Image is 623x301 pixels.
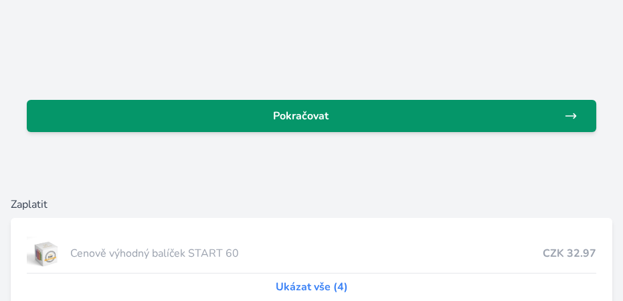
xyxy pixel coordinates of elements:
span: CZK 32.97 [543,245,596,261]
span: Pokračovat [37,108,564,124]
h6: Zaplatit [11,196,612,213]
a: Pokračovat [27,100,596,132]
a: Ukázat vše (4) [276,279,348,295]
img: start.jpg [27,237,65,270]
span: Cenově výhodný balíček START 60 [70,245,543,261]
